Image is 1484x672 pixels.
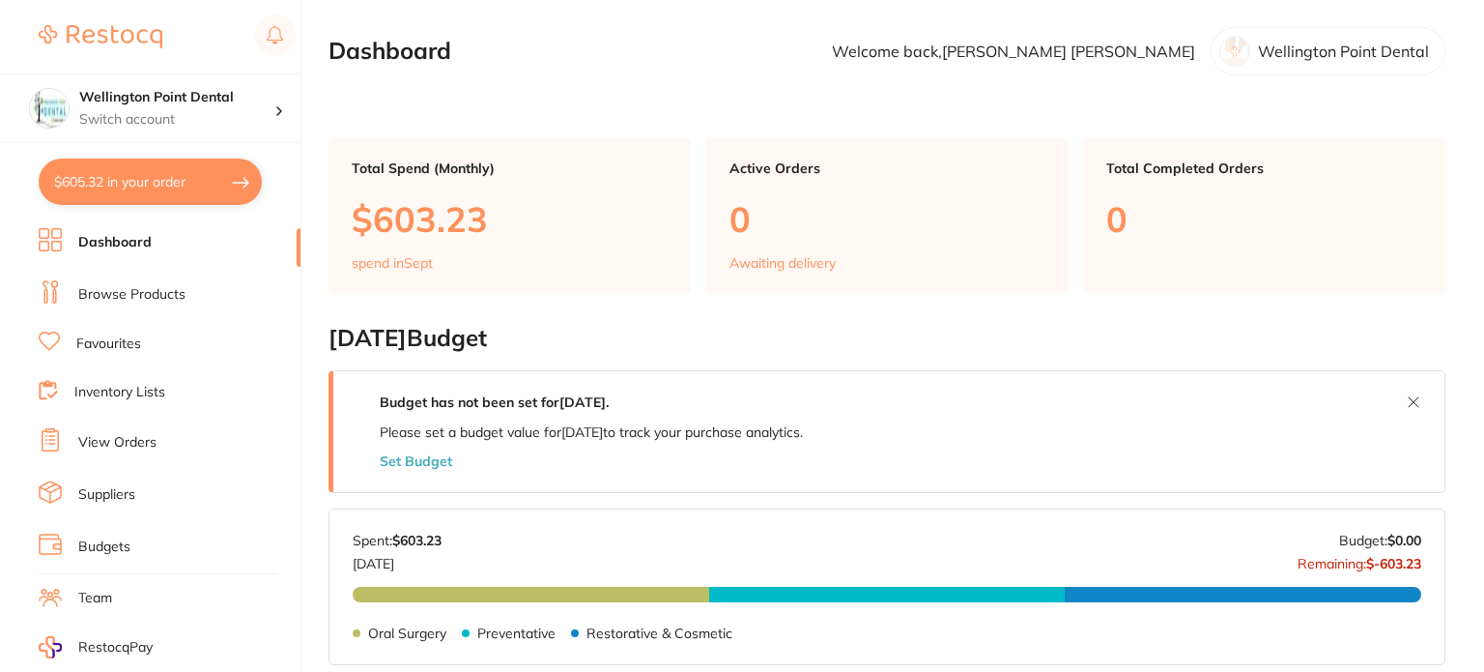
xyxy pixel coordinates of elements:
[380,394,609,411] strong: Budget has not been set for [DATE] .
[706,137,1069,294] a: Active Orders0Awaiting delivery
[1339,533,1421,548] p: Budget:
[78,233,152,252] a: Dashboard
[352,255,433,271] p: spend in Sept
[352,161,668,176] p: Total Spend (Monthly)
[586,626,732,641] p: Restorative & Cosmetic
[74,383,165,402] a: Inventory Lists
[76,335,141,354] a: Favourites
[1298,548,1421,571] p: Remaining:
[1106,161,1422,176] p: Total Completed Orders
[380,453,452,469] button: Set Budget
[729,255,836,271] p: Awaiting delivery
[328,325,1445,352] h2: [DATE] Budget
[39,636,62,658] img: RestocqPay
[78,485,135,505] a: Suppliers
[380,424,803,440] p: Please set a budget value for [DATE] to track your purchase analytics.
[1083,137,1445,294] a: Total Completed Orders0
[328,137,691,294] a: Total Spend (Monthly)$603.23spend inSept
[729,161,1045,176] p: Active Orders
[78,538,130,557] a: Budgets
[39,25,162,48] img: Restocq Logo
[78,638,153,657] span: RestocqPay
[729,199,1045,239] p: 0
[79,110,274,130] p: Switch account
[39,15,162,59] a: Restocq Logo
[392,532,442,549] strong: $603.23
[39,159,262,205] button: $605.32 in your order
[78,433,157,453] a: View Orders
[39,636,153,658] a: RestocqPay
[1366,555,1421,572] strong: $-603.23
[368,626,446,641] p: Oral Surgery
[30,89,69,128] img: Wellington Point Dental
[78,589,112,608] a: Team
[328,38,451,65] h2: Dashboard
[79,88,274,107] h4: Wellington Point Dental
[477,626,556,641] p: Preventative
[1106,199,1422,239] p: 0
[352,199,668,239] p: $603.23
[1387,532,1421,549] strong: $0.00
[1258,43,1429,60] p: Wellington Point Dental
[353,533,442,548] p: Spent:
[832,43,1195,60] p: Welcome back, [PERSON_NAME] [PERSON_NAME]
[353,548,442,571] p: [DATE]
[78,285,185,305] a: Browse Products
